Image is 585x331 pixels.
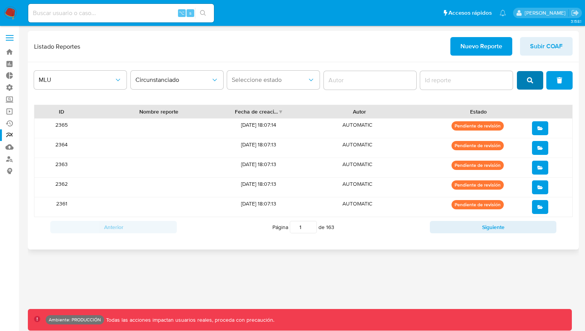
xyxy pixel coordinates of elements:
[104,316,274,324] p: Todas las acciones impactan usuarios reales, proceda con precaución.
[571,9,579,17] a: Salir
[179,9,185,17] span: ⌥
[28,8,214,18] input: Buscar usuario o caso...
[49,318,101,321] p: Ambiente: PRODUCCIÓN
[195,8,211,19] button: search-icon
[525,9,568,17] p: ramiro.carbonell@mercadolibre.com.co
[189,9,192,17] span: s
[499,10,506,16] a: Notificaciones
[448,9,492,17] span: Accesos rápidos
